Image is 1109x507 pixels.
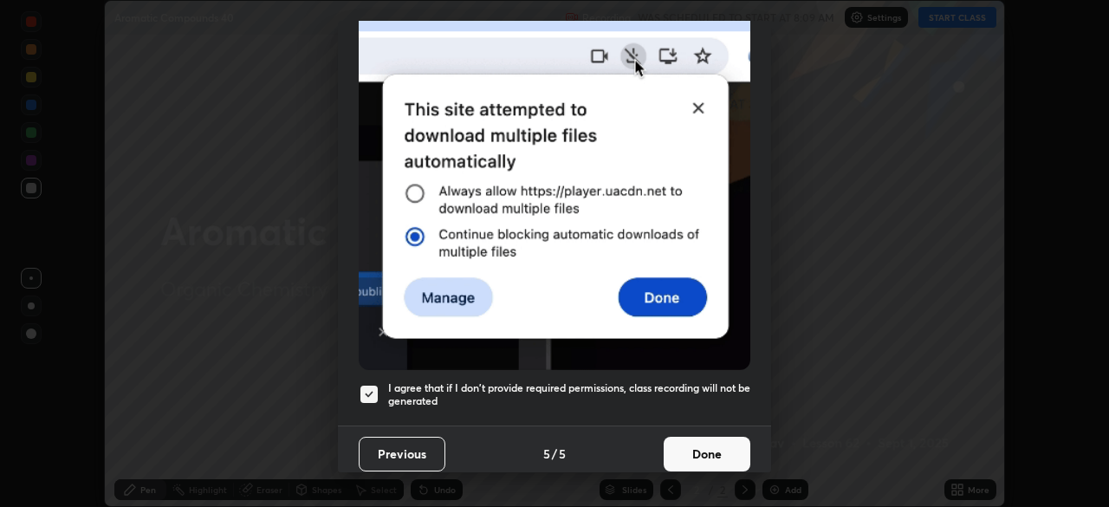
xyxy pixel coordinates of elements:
h4: / [552,445,557,463]
button: Done [664,437,750,471]
h4: 5 [543,445,550,463]
h4: 5 [559,445,566,463]
h5: I agree that if I don't provide required permissions, class recording will not be generated [388,381,750,408]
button: Previous [359,437,445,471]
